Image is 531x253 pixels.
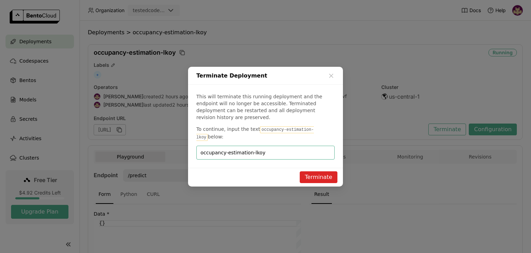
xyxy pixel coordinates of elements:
div: dialog [188,67,343,187]
button: Terminate [300,171,337,183]
p: This will terminate this running deployment and the endpoint will no longer be accessible. Termin... [196,93,335,121]
div: Terminate Deployment [188,67,343,85]
span: below: [208,134,223,139]
span: To continue, input the text [196,126,260,132]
